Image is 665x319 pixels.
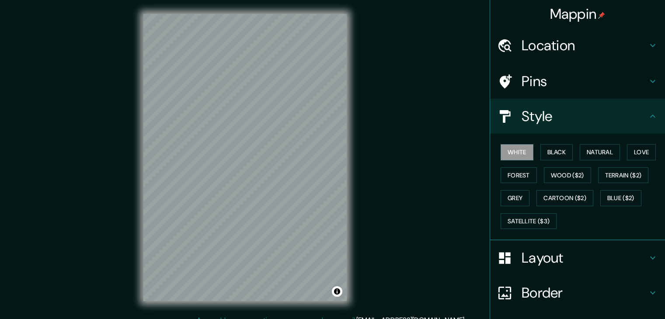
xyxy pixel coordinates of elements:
[600,190,641,206] button: Blue ($2)
[332,286,342,297] button: Toggle attribution
[501,190,529,206] button: Grey
[522,249,648,267] h4: Layout
[522,73,648,90] h4: Pins
[540,144,573,160] button: Black
[501,213,557,229] button: Satellite ($3)
[536,190,593,206] button: Cartoon ($2)
[522,107,648,125] h4: Style
[587,285,655,309] iframe: Help widget launcher
[490,99,665,134] div: Style
[501,144,533,160] button: White
[490,28,665,63] div: Location
[522,284,648,302] h4: Border
[490,240,665,275] div: Layout
[550,5,606,23] h4: Mappin
[598,167,649,184] button: Terrain ($2)
[143,14,347,301] canvas: Map
[490,275,665,310] div: Border
[490,64,665,99] div: Pins
[544,167,591,184] button: Wood ($2)
[627,144,656,160] button: Love
[501,167,537,184] button: Forest
[580,144,620,160] button: Natural
[522,37,648,54] h4: Location
[598,12,605,19] img: pin-icon.png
